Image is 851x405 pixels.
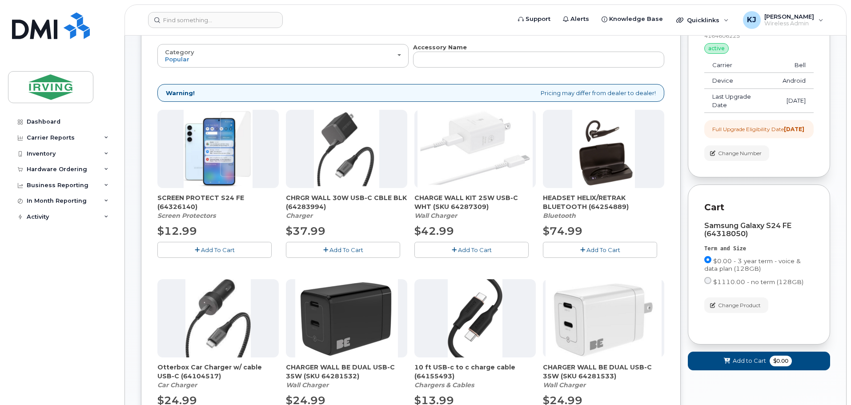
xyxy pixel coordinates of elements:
[314,110,379,188] img: chrgr_wall_30w_-_blk.png
[704,32,814,40] div: 4164606225
[414,193,536,211] span: CHARGE WALL KIT 25W USB-C WHT (SKU 64287309)
[712,125,804,133] div: Full Upgrade Eligibility Date
[704,73,775,89] td: Device
[414,381,474,389] em: Chargers & Cables
[184,110,253,188] img: s24_fe_-_screen_protector.png
[543,242,657,257] button: Add To Cart
[413,44,467,51] strong: Accessory Name
[775,73,814,89] td: Android
[448,279,503,357] img: ACCUS210715h8yE8.jpg
[148,12,283,28] input: Find something...
[157,212,216,220] em: Screen Protectors
[414,193,536,220] div: CHARGE WALL KIT 25W USB-C WHT (SKU 64287309)
[670,11,735,29] div: Quicklinks
[704,277,711,284] input: $1110.00 - no term (128GB)
[166,89,195,97] strong: Warning!
[295,279,398,357] img: CHARGER_WALL_BE_DUAL_USB-C_35W.png
[157,225,197,237] span: $12.99
[414,212,457,220] em: Wall Charger
[704,297,768,313] button: Change Product
[157,44,409,67] button: Category Popular
[157,193,279,220] div: SCREEN PROTECT S24 FE (64326140)
[704,201,814,214] p: Cart
[784,126,804,132] strong: [DATE]
[157,363,279,381] span: Otterbox Car Charger w/ cable USB-C (64104517)
[157,193,279,211] span: SCREEN PROTECT S24 FE (64326140)
[286,212,313,220] em: Charger
[704,222,814,238] div: Samsung Galaxy S24 FE (64318050)
[718,149,762,157] span: Change Number
[165,48,194,56] span: Category
[764,13,814,20] span: [PERSON_NAME]
[414,363,536,389] div: 10 ft USB-c to c charge cable (64155493)
[543,363,664,381] span: CHARGER WALL BE DUAL USB-C 35W (SKU 64281533)
[770,356,792,366] span: $0.00
[414,242,529,257] button: Add To Cart
[157,363,279,389] div: Otterbox Car Charger w/ cable USB-C (64104517)
[718,301,761,309] span: Change Product
[165,56,189,63] span: Popular
[543,212,576,220] em: Bluetooth
[286,242,400,257] button: Add To Cart
[543,193,664,220] div: HEADSET HELIX/RETRAK BLUETOOTH (64254889)
[704,245,814,253] div: Term and Size
[543,363,664,389] div: CHARGER WALL BE DUAL USB-C 35W (SKU 64281533)
[747,15,756,25] span: KJ
[775,89,814,113] td: [DATE]
[775,57,814,73] td: Bell
[157,381,197,389] em: Car Charger
[458,246,492,253] span: Add To Cart
[570,15,589,24] span: Alerts
[704,257,801,272] span: $0.00 - 3 year term - voice & data plan (128GB)
[414,225,454,237] span: $42.99
[737,11,830,29] div: Khalid Jabbar
[201,246,235,253] span: Add To Cart
[704,145,769,161] button: Change Number
[764,20,814,27] span: Wireless Admin
[157,242,272,257] button: Add To Cart
[512,10,557,28] a: Support
[557,10,595,28] a: Alerts
[704,256,711,263] input: $0.00 - 3 year term - voice & data plan (128GB)
[704,57,775,73] td: Carrier
[286,225,325,237] span: $37.99
[543,193,664,211] span: HEADSET HELIX/RETRAK BLUETOOTH (64254889)
[595,10,669,28] a: Knowledge Base
[286,363,407,389] div: CHARGER WALL BE DUAL USB-C 35W (SKU 64281532)
[417,110,533,188] img: CHARGE_WALL_KIT_25W_USB-C_WHT.png
[733,357,766,365] span: Add to Cart
[286,193,407,211] span: CHRGR WALL 30W USB-C CBLE BLK (64283994)
[286,193,407,220] div: CHRGR WALL 30W USB-C CBLE BLK (64283994)
[586,246,620,253] span: Add To Cart
[713,278,803,285] span: $1110.00 - no term (128GB)
[329,246,363,253] span: Add To Cart
[543,381,586,389] em: Wall Charger
[286,381,329,389] em: Wall Charger
[286,363,407,381] span: CHARGER WALL BE DUAL USB-C 35W (SKU 64281532)
[572,110,635,188] img: download.png
[546,279,662,357] img: BE.png
[704,43,729,54] div: active
[688,352,830,370] button: Add to Cart $0.00
[526,15,550,24] span: Support
[157,84,664,102] div: Pricing may differ from dealer to dealer!
[609,15,663,24] span: Knowledge Base
[185,279,251,357] img: download.jpg
[414,363,536,381] span: 10 ft USB-c to c charge cable (64155493)
[687,16,719,24] span: Quicklinks
[704,89,775,113] td: Last Upgrade Date
[543,225,582,237] span: $74.99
